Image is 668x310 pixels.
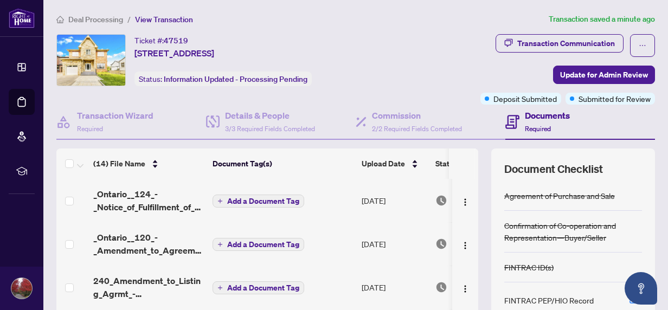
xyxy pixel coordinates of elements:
[93,188,204,214] span: _Ontario__124_-_Notice_of_Fulfillment_of_Condition-1-inspection.pdf
[504,219,642,243] div: Confirmation of Co-operation and Representation—Buyer/Seller
[372,125,462,133] span: 2/2 Required Fields Completed
[461,198,470,206] img: Logo
[553,66,655,84] button: Update for Admin Review
[435,195,447,206] img: Document Status
[435,281,447,293] img: Document Status
[134,47,214,60] span: [STREET_ADDRESS]
[357,148,431,179] th: Upload Date
[525,109,570,122] h4: Documents
[496,34,624,53] button: Transaction Communication
[560,66,648,83] span: Update for Admin Review
[57,35,125,86] img: IMG-W12209849_1.jpg
[457,235,474,253] button: Logo
[504,190,615,202] div: Agreement of Purchase and Sale
[134,34,188,47] div: Ticket #:
[227,284,299,292] span: Add a Document Tag
[93,274,204,300] span: 240_Amendment_to_Listing_Agrmt_-_Price_Change_Extension_Amendment__B__-_PropTx-[PERSON_NAME].pdf
[225,125,315,133] span: 3/3 Required Fields Completed
[213,194,304,208] button: Add a Document Tag
[213,281,304,294] button: Add a Document Tag
[213,237,304,251] button: Add a Document Tag
[11,278,32,299] img: Profile Icon
[435,158,458,170] span: Status
[362,158,405,170] span: Upload Date
[217,198,223,204] span: plus
[77,125,103,133] span: Required
[372,109,462,122] h4: Commission
[357,222,431,266] td: [DATE]
[435,238,447,250] img: Document Status
[357,179,431,222] td: [DATE]
[493,93,557,105] span: Deposit Submitted
[93,231,204,257] span: _Ontario__120_-_Amendment_to_Agreement_of_Purchase_and_Sale_extend financing date.pdf
[134,72,312,86] div: Status:
[227,241,299,248] span: Add a Document Tag
[504,261,554,273] div: FINTRAC ID(s)
[93,158,145,170] span: (14) File Name
[517,35,615,52] div: Transaction Communication
[217,285,223,290] span: plus
[504,294,594,306] div: FINTRAC PEP/HIO Record
[461,285,470,293] img: Logo
[579,93,651,105] span: Submitted for Review
[208,148,357,179] th: Document Tag(s)
[164,74,307,84] span: Information Updated - Processing Pending
[625,272,657,305] button: Open asap
[227,197,299,205] span: Add a Document Tag
[77,109,153,122] h4: Transaction Wizard
[639,42,646,49] span: ellipsis
[56,16,64,23] span: home
[213,195,304,208] button: Add a Document Tag
[457,192,474,209] button: Logo
[504,162,603,177] span: Document Checklist
[225,109,315,122] h4: Details & People
[9,8,35,28] img: logo
[525,125,551,133] span: Required
[461,241,470,250] img: Logo
[135,15,193,24] span: View Transaction
[68,15,123,24] span: Deal Processing
[164,36,188,46] span: 47519
[431,148,523,179] th: Status
[549,13,655,25] article: Transaction saved a minute ago
[213,238,304,251] button: Add a Document Tag
[89,148,208,179] th: (14) File Name
[457,279,474,296] button: Logo
[217,242,223,247] span: plus
[357,266,431,309] td: [DATE]
[127,13,131,25] li: /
